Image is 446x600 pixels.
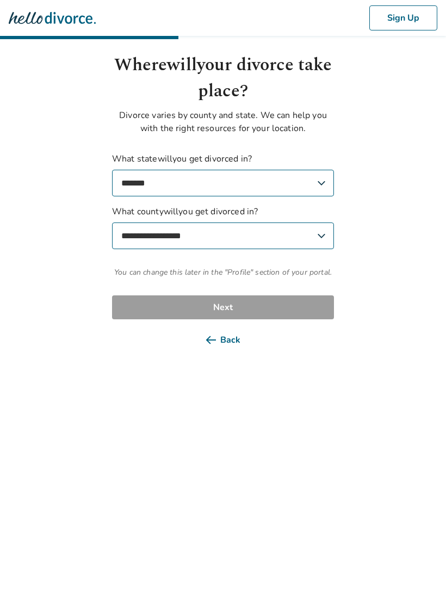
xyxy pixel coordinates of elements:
iframe: Chat Widget [392,548,446,600]
label: What county will you get divorced in? [112,205,334,249]
select: What countywillyou get divorced in? [112,222,334,249]
p: Divorce varies by county and state. We can help you with the right resources for your location. [112,109,334,135]
button: Back [112,328,334,352]
img: Hello Divorce Logo [9,7,96,29]
h1: Where will your divorce take place? [112,52,334,104]
button: Sign Up [369,5,437,30]
button: Next [112,295,334,319]
select: What statewillyou get divorced in? [112,170,334,196]
span: You can change this later in the "Profile" section of your portal. [112,267,334,278]
label: What state will you get divorced in? [112,152,334,196]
